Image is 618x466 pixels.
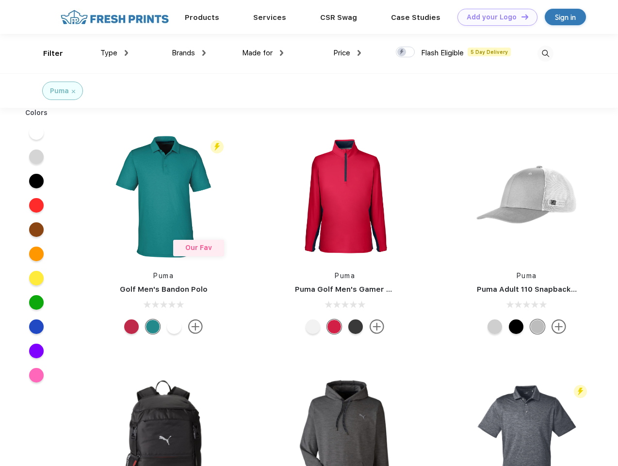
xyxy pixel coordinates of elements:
a: Products [185,13,219,22]
div: Bright White [306,319,320,334]
img: fo%20logo%202.webp [58,9,172,26]
div: Quarry with Brt Whit [530,319,545,334]
a: CSR Swag [320,13,357,22]
img: dropdown.png [358,50,361,56]
span: Made for [242,49,273,57]
a: Services [253,13,286,22]
img: more.svg [370,319,384,334]
span: 5 Day Delivery [468,48,511,56]
div: Sign in [555,12,576,23]
a: Puma [517,272,537,280]
a: Puma Golf Men's Gamer Golf Quarter-Zip [295,285,448,294]
span: Our Fav [185,244,212,251]
img: filter_cancel.svg [72,90,75,93]
a: Puma [335,272,355,280]
div: Puma [50,86,69,96]
div: Bright White [167,319,181,334]
img: desktop_search.svg [537,46,553,62]
div: Pma Blk Pma Blk [509,319,523,334]
img: more.svg [188,319,203,334]
span: Price [333,49,350,57]
a: Sign in [545,9,586,25]
span: Brands [172,49,195,57]
a: Golf Men's Bandon Polo [120,285,208,294]
div: Ski Patrol [327,319,342,334]
a: Puma [153,272,174,280]
div: Colors [18,108,55,118]
img: dropdown.png [202,50,206,56]
img: dropdown.png [280,50,283,56]
span: Type [100,49,117,57]
div: Green Lagoon [146,319,160,334]
img: DT [521,14,528,19]
div: Add your Logo [467,13,517,21]
div: Ski Patrol [124,319,139,334]
div: Puma Black [348,319,363,334]
img: dropdown.png [125,50,128,56]
img: more.svg [552,319,566,334]
img: func=resize&h=266 [99,132,228,261]
div: Filter [43,48,63,59]
img: flash_active_toggle.svg [211,140,224,153]
div: Quarry Brt Whit [488,319,502,334]
img: func=resize&h=266 [280,132,409,261]
img: flash_active_toggle.svg [574,385,587,398]
span: Flash Eligible [421,49,464,57]
img: func=resize&h=266 [462,132,591,261]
